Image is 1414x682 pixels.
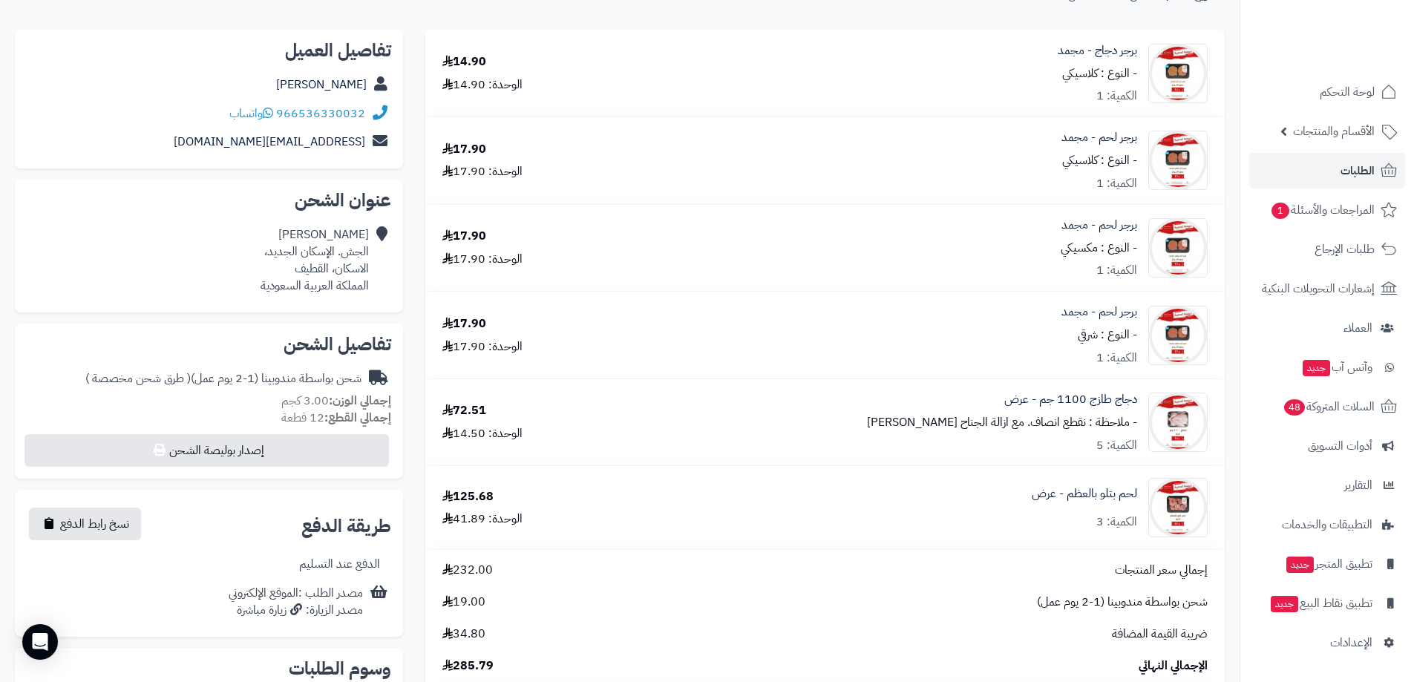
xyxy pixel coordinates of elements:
[1096,437,1137,454] div: الكمية: 5
[1249,428,1405,464] a: أدوات التسويق
[1249,310,1405,346] a: العملاء
[1293,121,1375,142] span: الأقسام والمنتجات
[1249,74,1405,110] a: لوحة التحكم
[27,660,391,678] h2: وسوم الطلبات
[1249,625,1405,660] a: الإعدادات
[276,76,367,94] a: [PERSON_NAME]
[1149,131,1207,190] img: 1759136513-WhatsApp%20Image%202025-09-29%20at%2011.33.03%20AM-90x90.jpeg
[1344,475,1372,496] span: التقارير
[1320,82,1375,102] span: لوحة التحكم
[1303,360,1330,376] span: جديد
[281,392,391,410] small: 3.00 كجم
[1249,546,1405,582] a: تطبيق المتجرجديد
[1313,11,1400,42] img: logo-2.png
[1032,485,1137,502] a: لحم بتلو بالعظم - عرض
[442,141,486,158] div: 17.90
[229,105,273,122] a: واتساب
[301,517,391,535] h2: طريقة الدفع
[1271,202,1289,219] span: 1
[1343,318,1372,338] span: العملاء
[1270,200,1375,220] span: المراجعات والأسئلة
[1061,304,1137,321] a: برجر لحم - مجمد
[1249,232,1405,267] a: طلبات الإرجاع
[1078,326,1137,344] small: - النوع : شرقي
[1285,554,1372,574] span: تطبيق المتجر
[442,251,523,268] div: الوحدة: 17.90
[1249,192,1405,228] a: المراجعات والأسئلة1
[85,370,361,387] div: شحن بواسطة مندوبينا (1-2 يوم عمل)
[1282,514,1372,535] span: التطبيقات والخدمات
[442,562,493,579] span: 232.00
[1096,175,1137,192] div: الكمية: 1
[1301,357,1372,378] span: وآتس آب
[442,626,485,643] span: 34.80
[1149,44,1207,103] img: 1759136417-WhatsApp%20Image%202025-09-29%20at%2011.33.03%20AM%20(1)-90x90.jpeg
[1341,160,1375,181] span: الطلبات
[261,226,369,294] div: [PERSON_NAME] الجش. الإسكان الجديد، الاسكان، القطيف المملكة العربية السعودية
[867,413,1137,431] small: - ملاحظة : نقطع انصاف. مع ازالة الجناح [PERSON_NAME]
[1149,306,1207,365] img: 1759136513-WhatsApp%20Image%202025-09-29%20at%2011.33.03%20AM-90x90.jpeg
[324,409,391,427] strong: إجمالي القطع:
[1062,65,1137,82] small: - النوع : كلاسيكي
[229,585,363,619] div: مصدر الطلب :الموقع الإلكتروني
[276,105,365,122] a: 966536330032
[1149,393,1207,452] img: 1759136724-WhatsApp%20Image%202025-09-29%20at%2011.33.02%20AM%20(5)-90x90.jpeg
[442,594,485,611] span: 19.00
[442,511,523,528] div: الوحدة: 41.89
[442,658,494,675] span: 285.79
[442,488,494,505] div: 125.68
[1061,129,1137,146] a: برجر لحم - مجمد
[1262,278,1375,299] span: إشعارات التحويلات البنكية
[1249,350,1405,385] a: وآتس آبجديد
[442,163,523,180] div: الوحدة: 17.90
[1062,151,1137,169] small: - النوع : كلاسيكي
[1096,262,1137,279] div: الكمية: 1
[1283,396,1375,417] span: السلات المتروكة
[329,392,391,410] strong: إجمالي الوزن:
[442,338,523,355] div: الوحدة: 17.90
[1058,42,1137,59] a: برجر دجاج - مجمد
[1061,217,1137,234] a: برجر لحم - مجمد
[1115,562,1208,579] span: إجمالي سعر المنتجات
[1004,391,1137,408] a: دجاج طازج 1100 جم - عرض
[1315,239,1375,260] span: طلبات الإرجاع
[29,508,141,540] button: نسخ رابط الدفع
[1249,507,1405,542] a: التطبيقات والخدمات
[1283,399,1306,416] span: 48
[60,515,129,533] span: نسخ رابط الدفع
[1249,271,1405,306] a: إشعارات التحويلات البنكية
[442,76,523,94] div: الوحدة: 14.90
[442,228,486,245] div: 17.90
[1249,468,1405,503] a: التقارير
[229,602,363,619] div: مصدر الزيارة: زيارة مباشرة
[442,53,486,71] div: 14.90
[1096,350,1137,367] div: الكمية: 1
[1112,626,1208,643] span: ضريبة القيمة المضافة
[1308,436,1372,456] span: أدوات التسويق
[27,42,391,59] h2: تفاصيل العميل
[1149,218,1207,278] img: 1759136513-WhatsApp%20Image%202025-09-29%20at%2011.33.03%20AM-90x90.jpeg
[1249,153,1405,188] a: الطلبات
[1249,586,1405,621] a: تطبيق نقاط البيعجديد
[442,402,486,419] div: 72.51
[1096,88,1137,105] div: الكمية: 1
[1330,632,1372,653] span: الإعدادات
[281,409,391,427] small: 12 قطعة
[1139,658,1208,675] span: الإجمالي النهائي
[22,624,58,660] div: Open Intercom Messenger
[27,335,391,353] h2: تفاصيل الشحن
[1249,389,1405,424] a: السلات المتروكة48
[24,434,389,467] button: إصدار بوليصة الشحن
[1061,239,1137,257] small: - النوع : مكسيكي
[442,425,523,442] div: الوحدة: 14.50
[85,370,191,387] span: ( طرق شحن مخصصة )
[1271,596,1298,612] span: جديد
[1096,514,1137,531] div: الكمية: 3
[174,133,365,151] a: [EMAIL_ADDRESS][DOMAIN_NAME]
[1269,593,1372,614] span: تطبيق نقاط البيع
[1037,594,1208,611] span: شحن بواسطة مندوبينا (1-2 يوم عمل)
[442,315,486,332] div: 17.90
[1149,478,1207,537] img: 1759137666-WhatsApp%20Image%202025-09-29%20at%2011.33.01%20AM%20(1)-90x90.jpeg
[299,556,380,573] div: الدفع عند التسليم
